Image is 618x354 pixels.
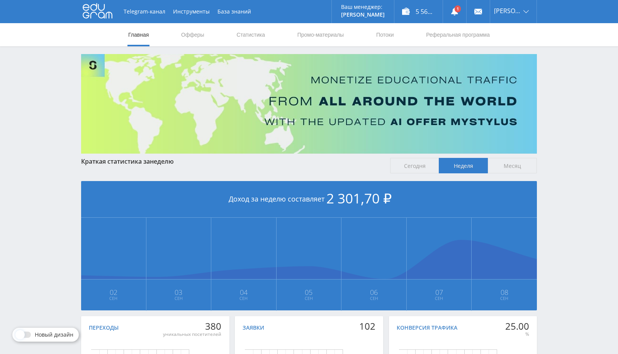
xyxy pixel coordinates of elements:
div: Заявки [243,325,264,331]
span: [PERSON_NAME] [494,8,521,14]
div: 380 [163,321,221,332]
a: Главная [127,23,149,46]
span: Сен [81,295,146,301]
span: Сен [342,295,406,301]
span: Месяц [488,158,537,173]
div: Краткая статистика за [81,158,382,165]
span: Неделя [439,158,488,173]
span: 04 [212,289,276,295]
span: 06 [342,289,406,295]
span: 08 [472,289,537,295]
span: Сен [212,295,276,301]
span: Новый дизайн [35,332,73,338]
div: Доход за неделю составляет [81,181,537,218]
a: Потоки [375,23,395,46]
a: Офферы [180,23,205,46]
div: Конверсия трафика [397,325,457,331]
p: [PERSON_NAME] [341,12,385,18]
a: Промо-материалы [297,23,345,46]
img: Banner [81,54,537,154]
div: Переходы [89,325,119,331]
div: % [505,331,529,337]
div: 25.00 [505,321,529,332]
span: Сен [407,295,471,301]
span: 2 301,70 ₽ [326,189,392,207]
span: 07 [407,289,471,295]
span: 02 [81,289,146,295]
a: Реферальная программа [425,23,491,46]
span: Сен [147,295,211,301]
span: Сен [277,295,341,301]
span: Сен [472,295,537,301]
span: неделю [150,157,174,166]
a: Статистика [236,23,266,46]
span: Сегодня [390,158,439,173]
p: Ваш менеджер: [341,4,385,10]
span: 05 [277,289,341,295]
div: уникальных посетителей [163,331,221,337]
span: 03 [147,289,211,295]
div: 102 [359,321,375,332]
